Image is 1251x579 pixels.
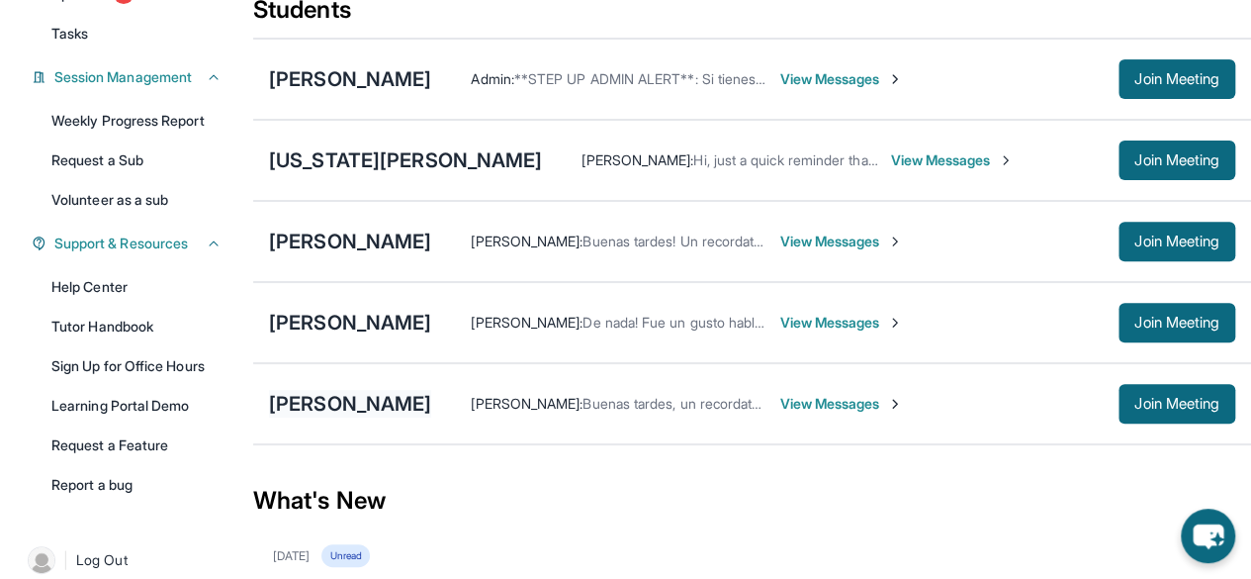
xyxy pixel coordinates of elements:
[887,396,903,412] img: Chevron-Right
[269,65,431,93] div: [PERSON_NAME]
[471,314,582,331] span: [PERSON_NAME] :
[269,228,431,255] div: [PERSON_NAME]
[54,67,192,87] span: Session Management
[471,395,582,412] span: [PERSON_NAME] :
[471,233,582,249] span: [PERSON_NAME] :
[40,467,233,503] a: Report a bug
[269,390,431,418] div: [PERSON_NAME]
[40,269,233,305] a: Help Center
[269,309,431,337] div: [PERSON_NAME]
[40,388,233,424] a: Learning Portal Demo
[1134,236,1219,247] span: Join Meeting
[1118,303,1235,342] button: Join Meeting
[46,67,222,87] button: Session Management
[40,309,233,344] a: Tutor Handbook
[1118,59,1235,99] button: Join Meeting
[779,232,903,251] span: View Messages
[40,348,233,384] a: Sign Up for Office Hours
[321,544,369,567] div: Unread
[28,546,55,574] img: user-img
[1118,222,1235,261] button: Join Meeting
[40,103,233,139] a: Weekly Progress Report
[40,143,233,178] a: Request a Sub
[40,428,233,463] a: Request a Feature
[1118,384,1235,424] button: Join Meeting
[46,234,222,253] button: Support & Resources
[582,395,1181,412] span: Buenas tardes, un recordatorio de que [PERSON_NAME] tiene tutoría hoy a las 5:00 pm, gracias
[779,394,903,414] span: View Messages
[779,69,903,89] span: View Messages
[253,457,1251,544] div: What's New
[581,151,693,168] span: [PERSON_NAME] :
[1134,317,1219,329] span: Join Meeting
[887,315,903,331] img: Chevron-Right
[887,71,903,87] img: Chevron-Right
[890,150,1014,170] span: View Messages
[1134,154,1219,166] span: Join Meeting
[1134,73,1219,85] span: Join Meeting
[269,146,542,174] div: [US_STATE][PERSON_NAME]
[54,234,188,253] span: Support & Resources
[40,16,233,51] a: Tasks
[887,234,903,249] img: Chevron-Right
[76,550,128,570] span: Log Out
[779,313,903,333] span: View Messages
[51,24,88,44] span: Tasks
[1118,141,1235,180] button: Join Meeting
[273,548,310,564] div: [DATE]
[63,548,68,572] span: |
[471,70,513,87] span: Admin :
[998,152,1014,168] img: Chevron-Right
[1181,509,1235,563] button: chat-button
[40,182,233,218] a: Volunteer as a sub
[1134,398,1219,410] span: Join Meeting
